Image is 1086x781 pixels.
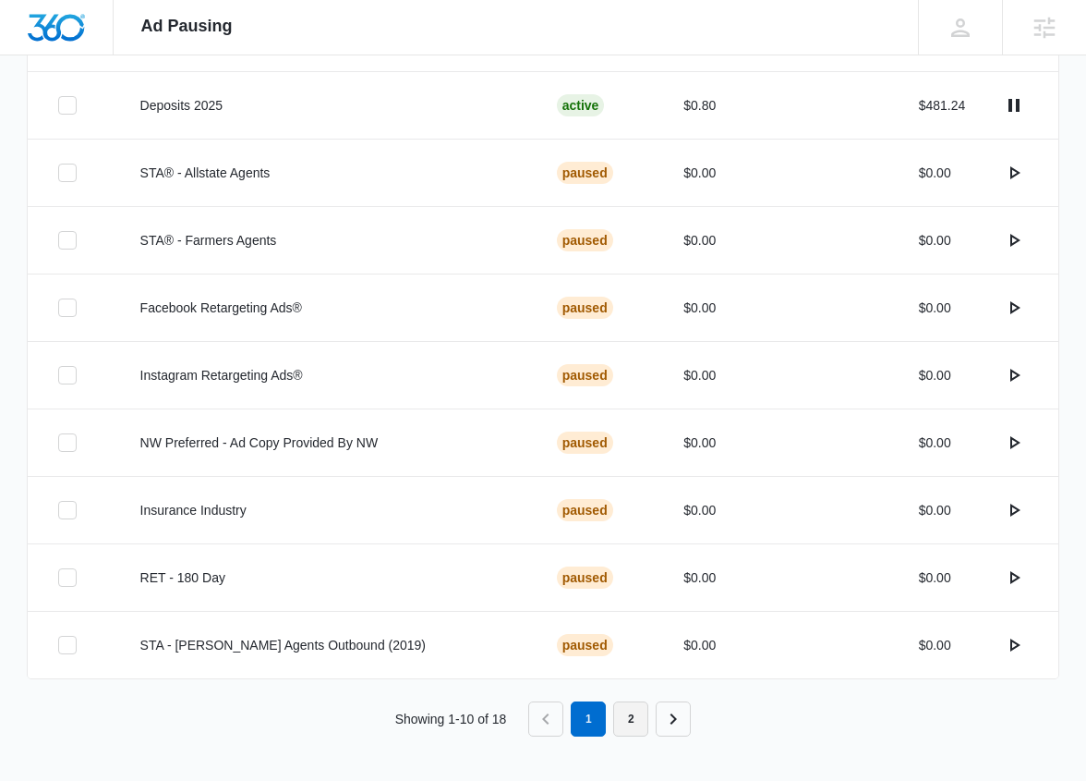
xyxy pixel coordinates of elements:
[613,702,648,737] a: Page 2
[683,231,874,250] p: $0.00
[557,94,605,116] div: Active
[557,634,613,656] div: Paused
[683,96,874,116] p: $0.80
[919,636,951,655] p: $0.00
[140,568,513,588] p: RET - 180 Day
[683,501,874,520] p: $0.00
[141,17,233,36] span: Ad Pausing
[557,297,613,319] div: Paused
[140,299,513,318] p: Facebook Retargeting Ads®
[140,501,513,520] p: Insurance Industry
[683,636,874,655] p: $0.00
[395,710,507,729] p: Showing 1-10 of 18
[683,433,874,453] p: $0.00
[140,164,513,183] p: STA® - Allstate Agents
[683,164,874,183] p: $0.00
[683,299,874,318] p: $0.00
[999,158,1029,188] button: actions.activate
[919,501,951,520] p: $0.00
[919,366,951,385] p: $0.00
[999,495,1029,525] button: actions.activate
[999,226,1029,255] button: actions.activate
[999,630,1029,660] button: actions.activate
[999,428,1029,458] button: actions.activate
[557,567,613,589] div: Paused
[999,91,1029,120] button: actions.pause
[919,568,951,588] p: $0.00
[557,432,613,454] div: Paused
[919,231,951,250] p: $0.00
[557,229,613,251] div: Paused
[557,364,613,386] div: Paused
[557,162,613,184] div: Paused
[528,702,691,737] nav: Pagination
[999,360,1029,390] button: actions.activate
[999,293,1029,323] button: actions.activate
[571,702,606,737] em: 1
[919,433,951,453] p: $0.00
[140,96,513,116] p: Deposits 2025
[683,568,874,588] p: $0.00
[140,366,513,385] p: Instagram Retargeting Ads®
[140,636,513,655] p: STA - [PERSON_NAME] Agents Outbound (2019)
[683,366,874,385] p: $0.00
[140,231,513,250] p: STA® - Farmers Agents
[140,433,513,453] p: NW Preferred - Ad Copy Provided By NW
[919,164,951,183] p: $0.00
[656,702,691,737] a: Next Page
[557,499,613,521] div: Paused
[919,96,966,116] p: $481.24
[999,563,1029,592] button: actions.activate
[919,299,951,318] p: $0.00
